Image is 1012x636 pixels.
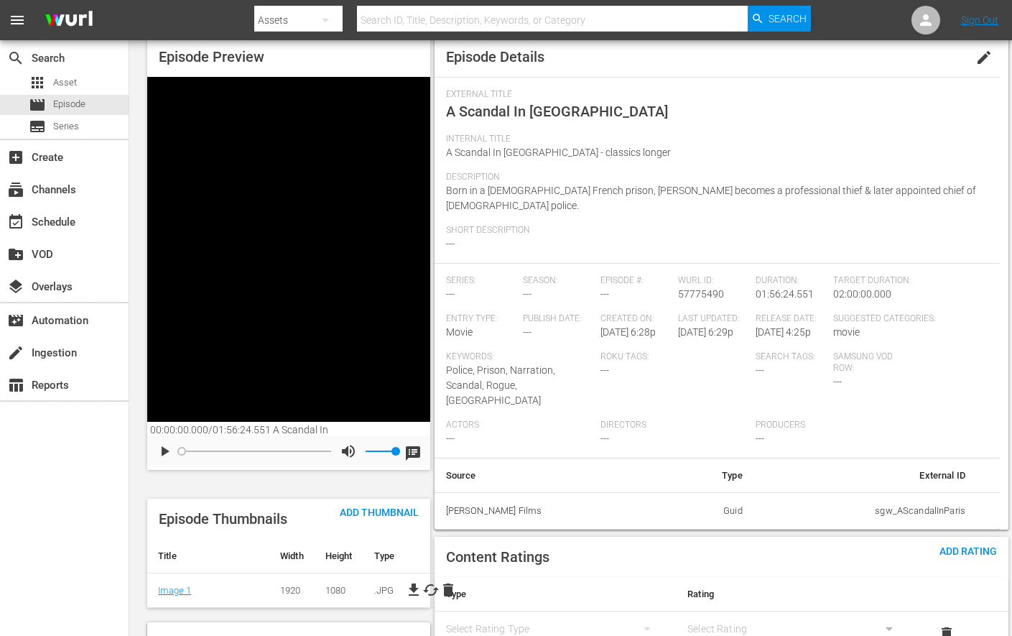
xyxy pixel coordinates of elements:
a: file_download [405,581,422,599]
th: Width [269,539,315,573]
a: Sign Out [961,14,998,26]
th: Rating [676,577,918,612]
span: movie [833,326,860,338]
button: Search [748,6,811,32]
span: Producers [756,420,904,431]
span: Schedule [7,213,24,231]
button: Add Rating [928,537,1008,563]
span: Reports [7,377,24,394]
span: Asset [53,75,77,90]
span: Season: [523,275,593,287]
th: External ID [754,458,977,493]
span: A Scandal In [GEOGRAPHIC_DATA] [446,103,668,120]
span: Internal Title [446,134,981,145]
span: Episode Thumbnails [159,510,287,527]
a: Image 1 [158,585,191,596]
span: Content Ratings [446,548,549,566]
td: 1920 [269,573,315,607]
span: Created On: [600,313,671,325]
button: edit [967,40,1001,75]
td: 1080 [315,573,363,607]
span: Episode [29,96,46,114]
span: Search [7,50,24,67]
span: Series: [446,275,516,287]
span: Release Date: [756,313,826,325]
span: [DATE] 4:25p [756,326,811,338]
span: [DATE] 6:29p [678,326,733,338]
span: --- [600,364,609,376]
span: --- [833,376,842,387]
span: Add Rating [928,545,1008,557]
span: Description [446,172,981,183]
span: --- [600,433,609,444]
span: Wurl ID: [678,275,748,287]
span: VOD [7,246,24,263]
span: Samsung VOD Row: [833,351,904,374]
span: Directors [600,420,748,431]
span: Entry Type: [446,313,516,325]
th: [PERSON_NAME] Films [435,492,669,530]
span: External Title [446,89,981,101]
span: Search Tags: [756,351,826,363]
th: Source [435,458,669,493]
th: Height [315,539,363,573]
span: Born in a [DEMOGRAPHIC_DATA] French prison, [PERSON_NAME] becomes a professional thief & later ap... [446,185,976,211]
th: Type [435,577,677,612]
table: simple table [435,458,1000,530]
span: 02:00:00.000 [833,288,891,300]
button: cached [422,581,440,599]
img: ans4CAIJ8jUAAAAAAAAAAAAAAAAAAAAAAAAgQb4GAAAAAAAAAAAAAAAAAAAAAAAAJMjXAAAAAAAAAAAAAAAAAAAAAAAAgAT5G... [34,4,103,37]
span: Duration: [756,275,826,287]
span: Episode Preview [159,48,264,65]
th: Type [669,458,754,493]
span: Suggested Categories: [833,313,981,325]
span: Actors [446,420,594,431]
span: Episode [53,97,85,111]
span: --- [446,433,455,444]
span: --- [600,288,609,300]
button: Add Thumbnail [328,499,430,525]
span: Overlays [7,278,24,295]
span: A Scandal In [GEOGRAPHIC_DATA] - classics longer [446,147,671,158]
td: sgw_AScandalInParis [754,492,977,530]
span: 01:56:24.551 [756,288,814,300]
span: Last Updated: [678,313,748,325]
span: --- [756,433,764,444]
span: Series [29,118,46,135]
span: --- [756,364,764,376]
span: Series [53,119,79,134]
span: Target Duration: [833,275,981,287]
span: Short Description [446,225,981,236]
span: --- [523,326,531,338]
button: delete [440,581,457,599]
th: Type [363,539,406,573]
span: Add Thumbnail [328,507,430,518]
th: Title [147,539,269,573]
span: --- [446,288,455,300]
span: menu [9,11,26,29]
td: Guid [669,492,754,530]
span: [DATE] 6:28p [600,326,656,338]
span: Create [7,149,24,166]
span: Channels [7,181,24,198]
span: edit [975,49,993,66]
span: --- [523,288,531,300]
span: Roku Tags: [600,351,748,363]
span: Keywords: [446,351,594,363]
span: Episode Details [446,48,544,65]
span: Ingestion [7,344,24,361]
span: Automation [7,312,24,329]
span: --- [446,238,455,249]
span: 57775490 [678,288,724,300]
div: Video Player [147,77,430,422]
span: 00:00:00.000 / 01:56:24.551 [150,424,271,435]
span: Search [769,6,807,32]
span: Episode #: [600,275,671,287]
span: Movie [446,326,473,338]
span: Asset [29,74,46,91]
td: .JPG [363,573,406,607]
span: Publish Date: [523,313,593,325]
